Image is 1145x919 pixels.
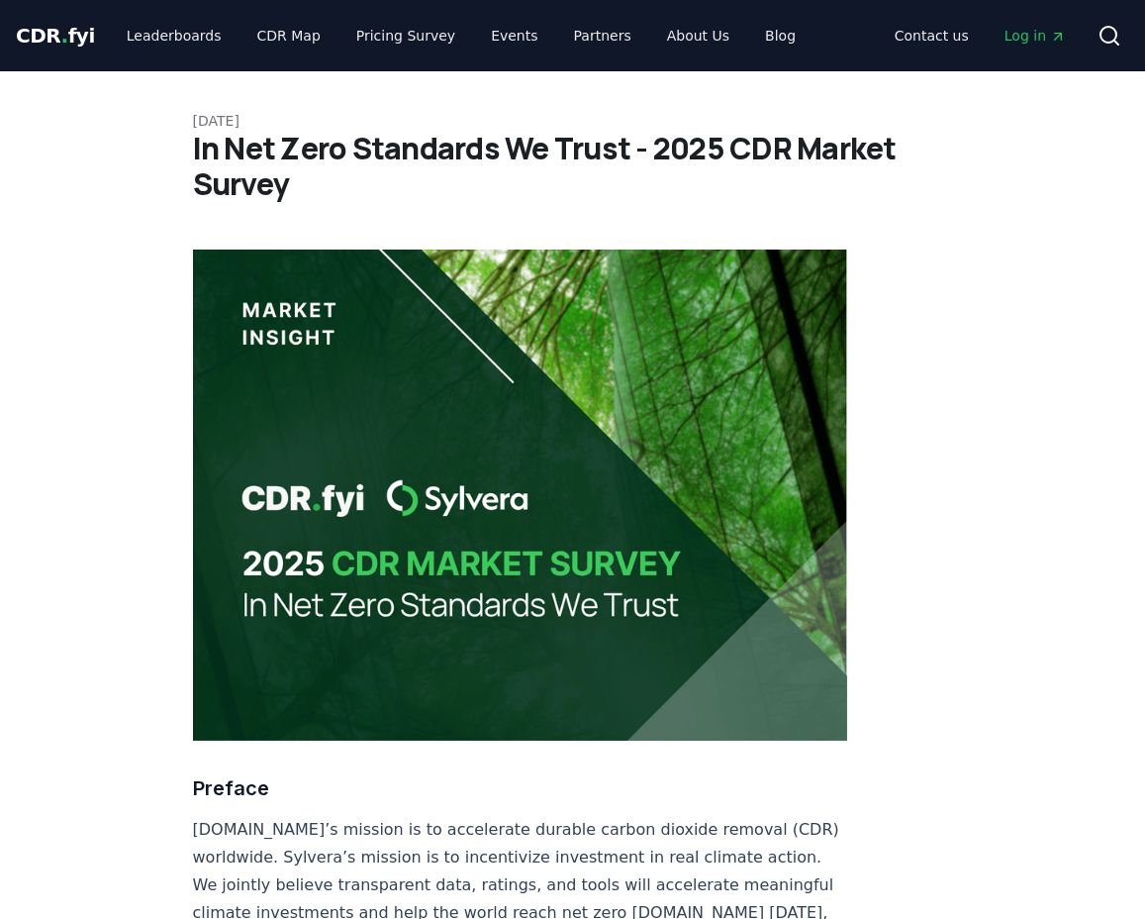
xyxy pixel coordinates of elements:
[879,18,1082,53] nav: Main
[193,250,848,741] img: blog post image
[61,24,68,48] span: .
[879,18,985,53] a: Contact us
[111,18,238,53] a: Leaderboards
[558,18,647,53] a: Partners
[193,772,848,804] h3: Preface
[749,18,811,53] a: Blog
[475,18,553,53] a: Events
[241,18,336,53] a: CDR Map
[651,18,745,53] a: About Us
[193,131,953,202] h1: In Net Zero Standards We Trust - 2025 CDR Market Survey
[1004,26,1066,46] span: Log in
[111,18,811,53] nav: Main
[16,24,95,48] span: CDR fyi
[16,22,95,50] a: CDR.fyi
[989,18,1082,53] a: Log in
[193,111,953,131] p: [DATE]
[340,18,471,53] a: Pricing Survey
